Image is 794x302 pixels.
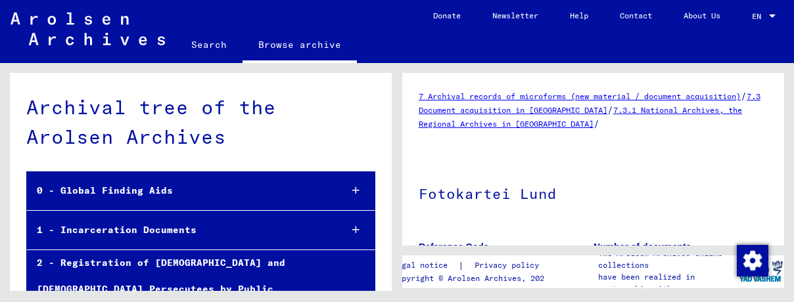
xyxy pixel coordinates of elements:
a: Legal notice [392,259,458,272]
span: / [741,90,747,102]
b: Number of documents [594,242,691,252]
span: EN [752,12,766,21]
a: Privacy policy [464,259,555,272]
div: 0 - Global Finding Aids [27,178,331,204]
p: Copyright © Arolsen Archives, 2021 [392,272,555,284]
a: Search [175,29,243,60]
p: The Arolsen Archives online collections [598,248,736,271]
span: / [607,104,613,116]
div: Archival tree of the Arolsen Archives [26,93,375,152]
span: / [594,118,599,129]
h1: Fotokartei Lund [419,163,768,221]
a: Browse archive [243,29,357,63]
b: Reference Code [419,242,489,252]
img: Arolsen_neg.svg [11,12,165,45]
div: Change consent [736,244,768,276]
a: 7 Archival records of microforms (new material / document acquisition) [419,91,741,101]
img: Change consent [737,245,768,276]
p: have been realized in partnership with [598,271,736,295]
div: 1 - Incarceration Documents [27,217,331,243]
div: | [392,259,555,272]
